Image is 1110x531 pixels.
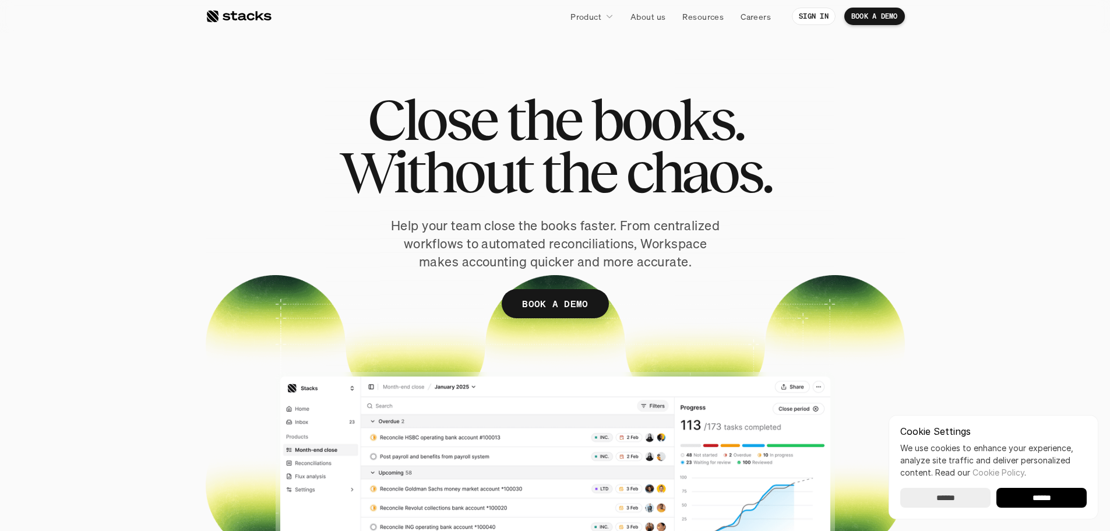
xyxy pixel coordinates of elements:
p: Careers [741,10,771,23]
a: SIGN IN [792,8,836,25]
span: Without the chaos. [339,146,771,198]
a: BOOK A DEMO [844,8,905,25]
a: Resources [675,6,731,27]
p: SIGN IN [799,12,829,20]
a: Cookie Policy [972,467,1024,477]
p: BOOK A DEMO [851,12,898,20]
a: Careers [734,6,778,27]
p: Cookie Settings [900,427,1087,436]
a: Privacy Policy [138,222,189,230]
a: About us [623,6,672,27]
span: Close the books. [367,93,743,146]
a: BOOK A DEMO [502,289,609,318]
p: Help your team close the books faster. From centralized workflows to automated reconciliations, W... [386,217,724,270]
p: BOOK A DEMO [522,296,589,312]
p: Product [570,10,601,23]
p: Resources [682,10,724,23]
span: Read our . [935,467,1026,477]
p: About us [630,10,665,23]
p: We use cookies to enhance your experience, analyze site traffic and deliver personalized content. [900,442,1087,479]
